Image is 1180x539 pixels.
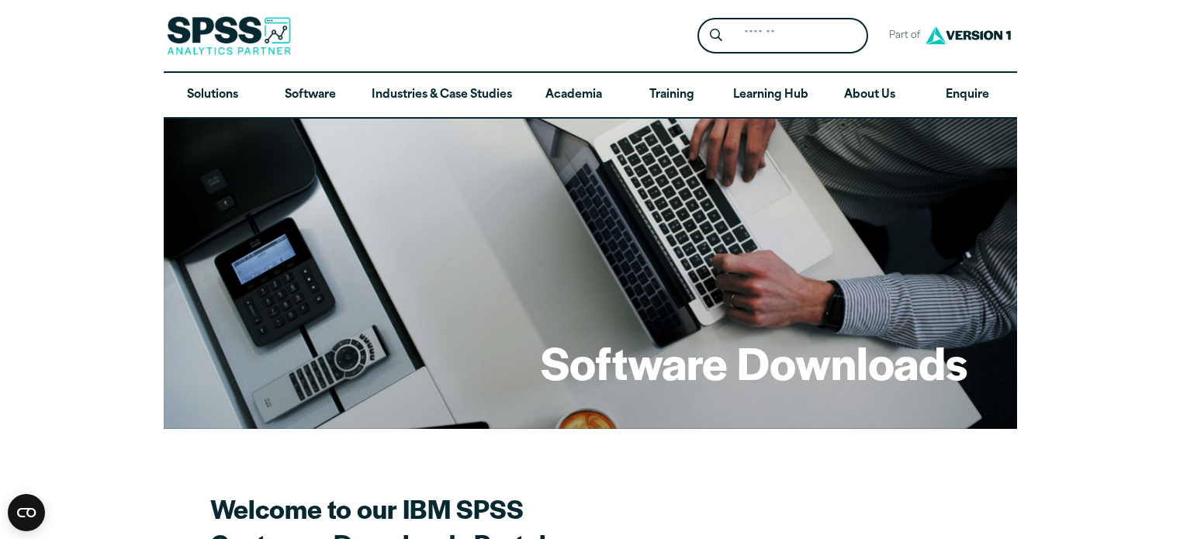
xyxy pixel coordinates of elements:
a: Industries & Case Studies [359,73,524,118]
nav: Desktop version of site main menu [164,73,1017,118]
a: Enquire [919,73,1016,118]
a: Software [261,73,359,118]
img: SPSS Analytics Partner [167,16,291,55]
a: Training [622,73,720,118]
img: Version1 Logo [922,21,1015,50]
a: Academia [524,73,622,118]
form: Site Header Search Form [697,18,868,54]
h1: Software Downloads [541,332,967,392]
a: Solutions [164,73,261,118]
svg: Search magnifying glass icon [710,29,722,42]
button: Search magnifying glass icon [701,22,730,50]
span: Part of [881,25,922,47]
a: About Us [821,73,919,118]
a: Learning Hub [721,73,821,118]
button: Open CMP widget [8,494,45,531]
